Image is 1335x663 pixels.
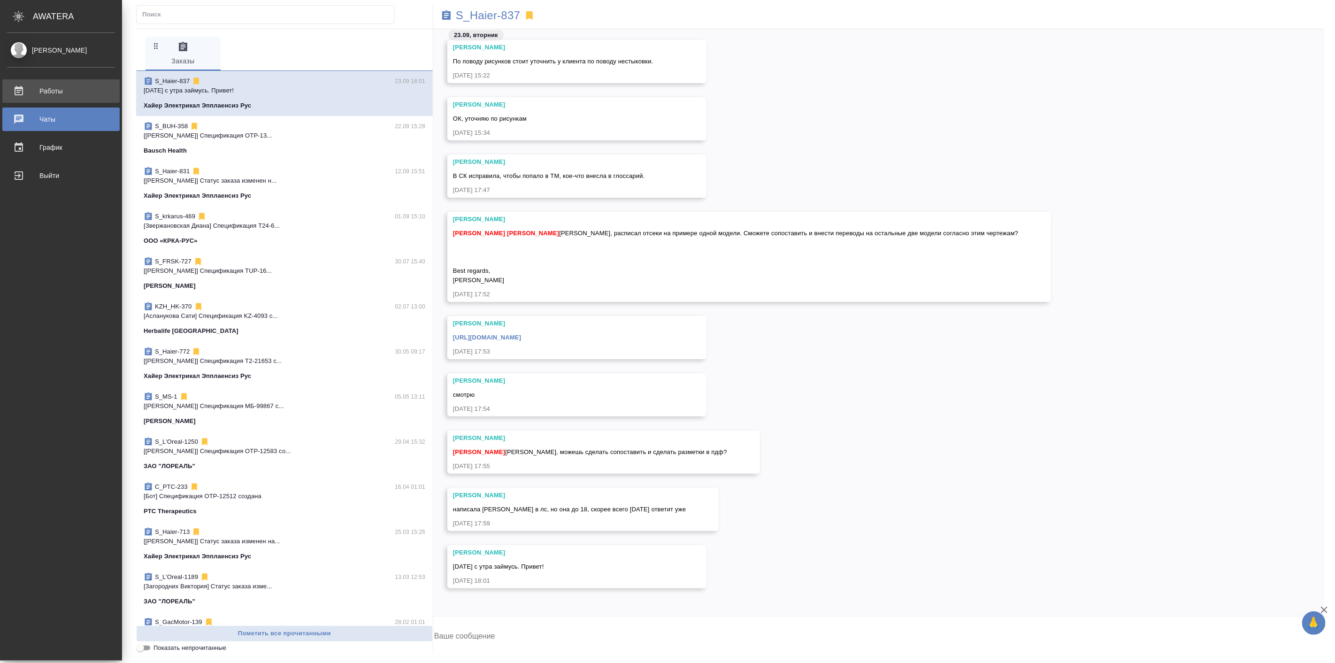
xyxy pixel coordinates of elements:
[136,612,433,657] div: S_GacMotor-13928.02 01:01[Бот] Спецификация AU-15707 созданаООО "ГАК МОТОР РУС"
[453,319,674,328] div: [PERSON_NAME]
[453,115,527,122] span: ОК, уточняю по рисункам
[136,116,433,161] div: S_BUH-35822.09 15:28[[PERSON_NAME]] Спецификация OTP-13...Bausch Health
[507,230,559,237] span: [PERSON_NAME]
[144,552,251,561] p: Хайер Электрикал Эпплаенсиз Рус
[136,161,433,206] div: S_Haier-83112.09 15:51[[PERSON_NAME]] Статус заказа изменен н...Хайер Электрикал Эпплаенсиз Рус
[136,296,433,341] div: KZH_HK-37002.07 13:00[Асланукова Сати] Спецификация KZ-4093 с...Herbalife [GEOGRAPHIC_DATA]
[7,140,115,154] div: График
[395,122,425,131] p: 22.09 15:28
[144,492,425,501] p: [Бот] Спецификация OTP-12512 создана
[453,347,674,356] div: [DATE] 17:53
[155,302,192,311] p: KZH_HK-370
[453,215,1018,224] div: [PERSON_NAME]
[453,506,686,513] span: написала [PERSON_NAME] в лс, но она до 18, скорее всего [DATE] ответит уже
[136,206,433,251] div: S_krkarus-46901.09 15:10[Звержановская Диана] Спецификация T24-6...ООО «КРКА-РУС»
[155,617,202,627] p: S_GacMotor-139
[395,302,425,311] p: 02.07 13:00
[155,122,188,131] p: S_BUH-358
[395,482,425,492] p: 16.04 01:01
[155,212,195,221] p: S_krkarus-469
[453,71,674,80] div: [DATE] 15:22
[453,404,674,414] div: [DATE] 17:54
[136,522,433,567] div: S_Haier-71325.03 15:26[[PERSON_NAME]] Статус заказа изменен на...Хайер Электрикал Эпплаенсиз Рус
[155,347,190,356] p: S_Haier-772
[155,527,190,537] p: S_Haier-713
[193,257,203,266] svg: Отписаться
[453,563,544,570] span: [DATE] с утра займусь. Привет!
[155,392,177,401] p: S_MS-1
[136,71,433,116] div: S_Haier-83723.09 18:01[DATE] с утра займусь. Привет!Хайер Электрикал Эпплаенсиз Рус
[395,617,425,627] p: 28.02 01:01
[453,548,674,557] div: [PERSON_NAME]
[144,266,425,276] p: [[PERSON_NAME]] Спецификация TUP-16...
[144,176,425,185] p: [[PERSON_NAME]] Статус заказа изменен н...
[136,567,433,612] div: S_L’Oreal-118913.03 12:53[Загородних Виктория] Статус заказа изме...ЗАО "ЛОРЕАЛЬ"
[155,167,190,176] p: S_Haier-831
[144,371,251,381] p: Хайер Электрикал Эпплаенсиз Рус
[453,230,505,237] span: [PERSON_NAME]
[200,572,209,582] svg: Отписаться
[136,625,433,642] button: Пометить все прочитанными
[453,185,674,195] div: [DATE] 17:47
[144,221,425,231] p: [Звержановская Диана] Спецификация T24-6...
[2,108,120,131] a: Чаты
[395,347,425,356] p: 30.05 09:17
[144,236,198,246] p: ООО «КРКА-РУС»
[33,7,122,26] div: AWATERA
[453,391,475,398] span: смотрю
[453,448,727,455] span: [PERSON_NAME], можешь сделать сопоставить и сделать разметки в пдф?
[395,212,425,221] p: 01.09 15:10
[141,628,428,639] span: Пометить все прочитанными
[204,617,214,627] svg: Отписаться
[7,84,115,98] div: Работы
[144,401,425,411] p: [[PERSON_NAME]] Спецификация МБ-99867 с...
[453,376,674,385] div: [PERSON_NAME]
[395,257,425,266] p: 30.07 15:40
[453,157,674,167] div: [PERSON_NAME]
[453,491,686,500] div: [PERSON_NAME]
[454,31,498,40] p: 23.09, вторник
[144,416,196,426] p: [PERSON_NAME]
[453,433,727,443] div: [PERSON_NAME]
[152,41,161,50] svg: Зажми и перетащи, чтобы поменять порядок вкладок
[192,527,201,537] svg: Отписаться
[136,432,433,477] div: S_L’Oreal-125029.04 15:32[[PERSON_NAME]] Спецификация OTP-12583 со...ЗАО "ЛОРЕАЛЬ"
[136,386,433,432] div: S_MS-105.05 13:11[[PERSON_NAME]] Спецификация МБ-99867 с...[PERSON_NAME]
[144,101,251,110] p: Хайер Электрикал Эпплаенсиз Рус
[395,77,425,86] p: 23.09 18:01
[456,11,520,20] a: S_Haier-837
[395,437,425,447] p: 29.04 15:32
[1306,613,1322,633] span: 🙏
[144,462,195,471] p: ЗАО "ЛОРЕАЛЬ"
[155,437,198,447] p: S_L’Oreal-1250
[453,100,674,109] div: [PERSON_NAME]
[144,131,425,140] p: [[PERSON_NAME]] Спецификация OTP-13...
[2,136,120,159] a: График
[453,576,674,586] div: [DATE] 18:01
[7,112,115,126] div: Чаты
[453,462,727,471] div: [DATE] 17:55
[144,281,196,291] p: [PERSON_NAME]
[2,164,120,187] a: Выйти
[155,257,192,266] p: S_FRSK-727
[194,302,203,311] svg: Отписаться
[453,43,674,52] div: [PERSON_NAME]
[395,572,425,582] p: 13.03 12:53
[153,643,226,653] span: Показать непрочитанные
[144,326,238,336] p: Herbalife [GEOGRAPHIC_DATA]
[190,482,199,492] svg: Отписаться
[144,311,425,321] p: [Асланукова Сати] Спецификация KZ-4093 с...
[155,572,198,582] p: S_L’Oreal-1189
[395,527,425,537] p: 25.03 15:26
[144,191,251,200] p: Хайер Электрикал Эпплаенсиз Рус
[179,392,189,401] svg: Отписаться
[151,41,215,67] span: Заказы
[395,392,425,401] p: 05.05 13:11
[144,86,425,95] p: [DATE] с утра займусь. Привет!
[453,519,686,528] div: [DATE] 17:59
[136,341,433,386] div: S_Haier-77230.05 09:17[[PERSON_NAME]] Спецификация Т2-21653 с...Хайер Электрикал Эпплаенсиз Рус
[453,58,653,65] span: По поводу рисунков стоит уточнить у клиента по поводу нестыковки.
[395,167,425,176] p: 12.09 15:51
[144,582,425,591] p: [Загородних Виктория] Статус заказа изме...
